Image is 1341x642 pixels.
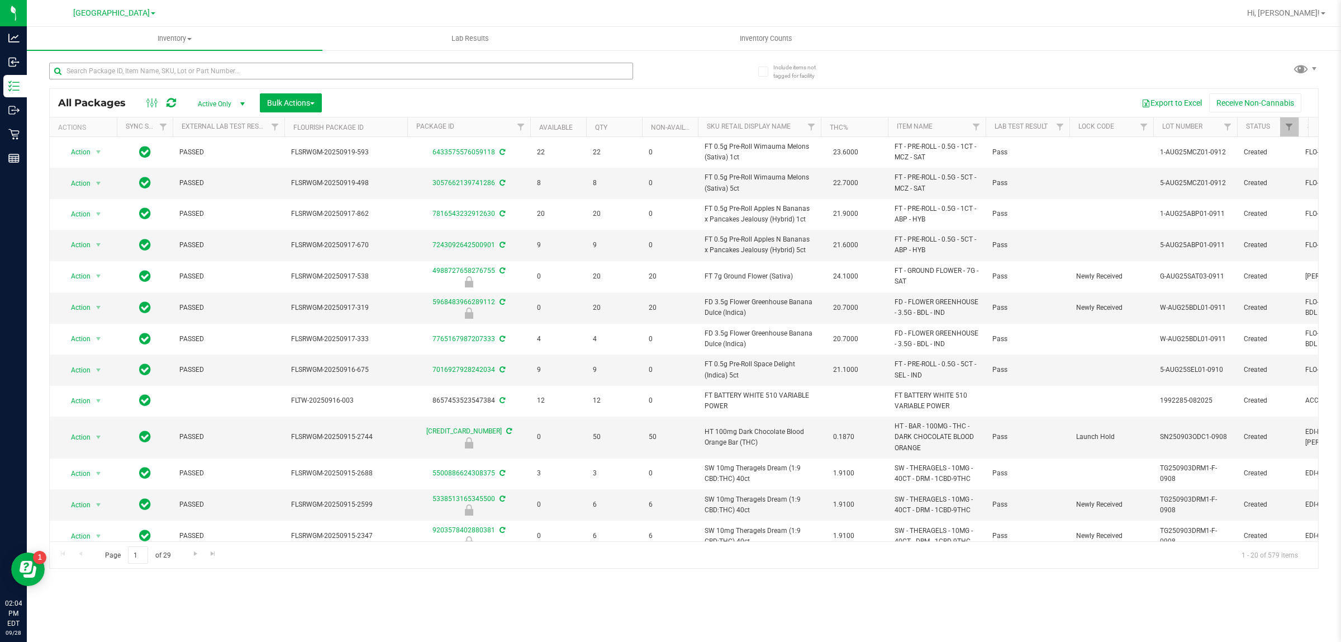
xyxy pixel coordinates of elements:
span: Bulk Actions [267,98,315,107]
span: 20 [593,271,635,282]
span: 21.9000 [828,206,864,222]
span: FT 0.5g Pre-Roll Apples N Bananas x Pancakes Jealousy (Hybrid) 5ct [705,234,814,256]
span: Created [1244,395,1292,406]
span: FLSRWGM-20250917-319 [291,303,401,313]
span: FT 0.5g Pre-Roll Wimauma Melons (Sativa) 5ct [705,172,814,193]
span: FT 7g Ground Flower (Sativa) [705,271,814,282]
a: Item Name [897,122,933,130]
span: PASSED [179,240,278,251]
span: FLSRWGM-20250917-862 [291,209,401,219]
span: In Sync [139,465,151,481]
inline-svg: Inventory [8,81,20,92]
span: 9 [537,365,579,375]
span: Created [1244,209,1292,219]
span: 1-AUG25MCZ01-0912 [1160,147,1230,158]
span: FT - GROUND FLOWER - 7G - SAT [895,266,979,287]
span: PASSED [179,531,278,541]
span: 1992285-082025 [1160,395,1230,406]
span: Action [61,331,91,347]
span: 0 [537,432,579,442]
span: FT 0.5g Pre-Roll Wimauma Melons (Sativa) 1ct [705,141,814,163]
span: 1 - 20 of 579 items [1233,546,1307,563]
span: FT BATTERY WHITE 510 VARIABLE POWER [895,390,979,412]
span: Action [61,176,91,191]
a: SKU [1307,122,1320,130]
span: 22 [537,147,579,158]
span: Newly Received [1076,303,1147,313]
a: 7016927928242034 [432,366,495,374]
inline-svg: Retail [8,129,20,140]
span: Sync from Compliance System [498,335,505,343]
span: PASSED [179,271,278,282]
div: Newly Received [406,536,532,547]
span: Inventory Counts [725,34,807,44]
span: Action [61,144,91,160]
span: 0 [649,147,691,158]
span: select [92,300,106,315]
span: 0 [649,209,691,219]
button: Receive Non-Cannabis [1209,93,1301,112]
span: 5-AUG25MCZ01-0912 [1160,178,1230,188]
a: Flourish Package ID [293,124,364,131]
span: 12 [593,395,635,406]
span: 20 [593,209,635,219]
span: Inventory [27,34,322,44]
span: select [92,206,106,222]
span: 0 [537,271,579,282]
span: FD 3.5g Flower Greenhouse Banana Dulce (Indica) [705,297,814,318]
div: Newly Received [406,276,532,287]
span: FT - PRE-ROLL - 0.5G - 1CT - ABP - HYB [895,204,979,225]
span: 0.1870 [828,429,860,445]
span: 22.7000 [828,175,864,191]
a: Go to the last page [205,546,221,561]
span: Sync from Compliance System [498,495,505,503]
span: Pass [992,240,1063,251]
span: [GEOGRAPHIC_DATA] [73,8,150,18]
div: Actions [58,124,112,131]
span: TG250903DRM1-F-0908 [1160,526,1230,547]
span: In Sync [139,429,151,445]
span: FT - PRE-ROLL - 0.5G - 5CT - ABP - HYB [895,234,979,256]
span: FLSRWGM-20250915-2744 [291,432,401,442]
a: 5338513165345500 [432,495,495,503]
span: FLSRWGM-20250915-2347 [291,531,401,541]
a: Filter [802,117,821,136]
a: 3057662139741286 [432,179,495,187]
div: Newly Received [406,308,532,319]
a: 4988727658276755 [432,267,495,275]
span: PASSED [179,178,278,188]
span: select [92,528,106,544]
a: External Lab Test Result [182,122,269,130]
span: Pass [992,178,1063,188]
span: FLSRWGM-20250917-333 [291,334,401,344]
span: Sync from Compliance System [498,179,505,187]
button: Bulk Actions [260,93,322,112]
span: Sync from Compliance System [498,469,505,477]
span: 1-AUG25ABP01-0911 [1160,209,1230,219]
span: 0 [649,365,691,375]
span: 5-AUG25SEL01-0910 [1160,365,1230,375]
span: Action [61,300,91,315]
a: Qty [595,124,607,131]
span: Created [1244,334,1292,344]
span: select [92,268,106,284]
span: 0 [649,395,691,406]
span: 9 [593,365,635,375]
span: SW - THERAGELS - 10MG - 40CT - DRM - 1CBD-9THC [895,494,979,516]
span: Action [61,237,91,253]
a: Non-Available [651,124,701,131]
span: FLSRWGM-20250917-538 [291,271,401,282]
span: In Sync [139,268,151,284]
span: Created [1244,271,1292,282]
span: TG250903DRM1-F-0908 [1160,463,1230,484]
span: Created [1244,240,1292,251]
span: 8 [593,178,635,188]
span: 8 [537,178,579,188]
span: select [92,144,106,160]
span: select [92,237,106,253]
span: Sync from Compliance System [498,366,505,374]
span: FLSRWGM-20250915-2599 [291,499,401,510]
span: TG250903DRM1-F-0908 [1160,494,1230,516]
span: FLSRWGM-20250919-593 [291,147,401,158]
span: 21.1000 [828,362,864,378]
